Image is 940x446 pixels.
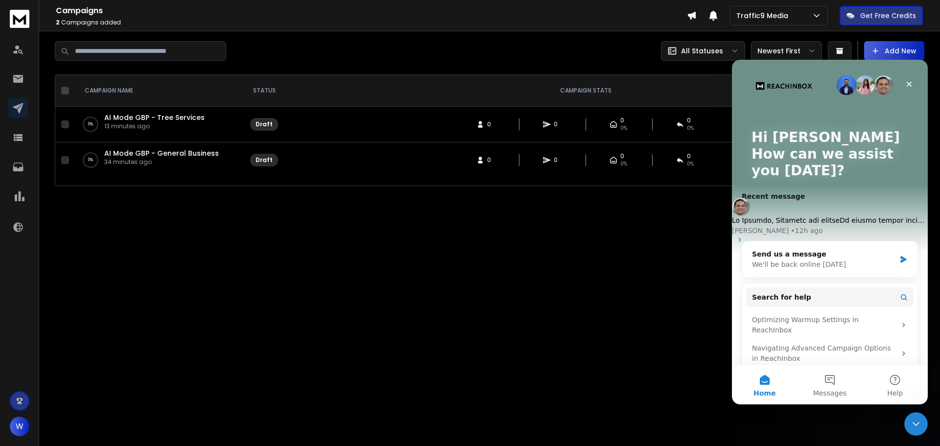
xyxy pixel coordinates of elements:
span: 0% [687,160,694,168]
span: 0% [687,124,694,132]
a: AI Mode GBP - General Business [104,148,219,158]
span: 0 [487,156,497,164]
div: Draft [256,156,273,164]
span: 0 [487,120,497,128]
th: STATUS [244,75,284,107]
th: CAMPAIGN STATS [284,75,888,107]
span: 0 [554,156,564,164]
button: W [10,417,29,436]
span: 0% [620,160,627,168]
img: logo [10,10,29,28]
span: 0% [620,124,627,132]
h1: Campaigns [56,5,687,17]
p: Traffic9 Media [736,11,792,21]
th: CAMPAIGN NAME [73,75,244,107]
p: 13 minutes ago [104,122,205,130]
p: Get Free Credits [860,11,916,21]
iframe: Intercom live chat [904,412,928,436]
span: 0 [687,152,691,160]
span: 0 [554,120,564,128]
p: 34 minutes ago [104,158,219,166]
p: All Statuses [681,46,723,56]
p: 0 % [88,155,93,165]
span: 0 [620,152,624,160]
td: 0%AI Mode GBP - General Business34 minutes ago [73,142,244,178]
a: AI Mode GBP - Tree Services [104,113,205,122]
div: Draft [256,120,273,128]
button: Newest First [751,41,822,61]
button: Add New [864,41,924,61]
span: 0 [620,117,624,124]
iframe: Intercom live chat [732,60,928,404]
td: 0%AI Mode GBP - Tree Services13 minutes ago [73,107,244,142]
p: 0 % [88,119,93,129]
span: 0 [687,117,691,124]
button: Get Free Credits [840,6,923,25]
span: 2 [56,18,60,26]
p: Campaigns added [56,19,687,26]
